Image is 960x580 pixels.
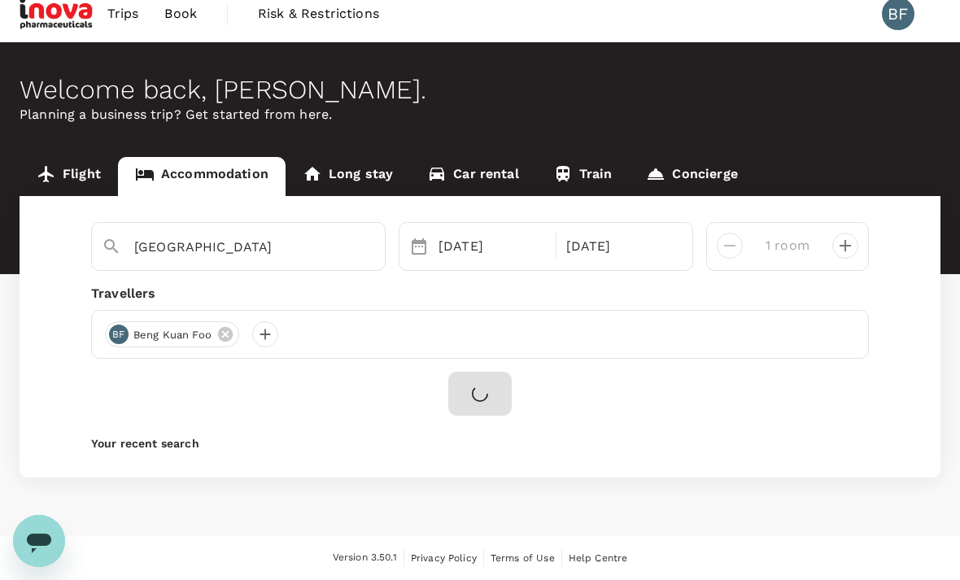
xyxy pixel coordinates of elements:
[536,157,630,196] a: Train
[91,435,869,451] p: Your recent search
[491,552,555,564] span: Terms of Use
[491,549,555,567] a: Terms of Use
[107,4,139,24] span: Trips
[118,157,286,196] a: Accommodation
[109,325,129,344] div: BF
[333,550,397,566] span: Version 3.50.1
[410,157,536,196] a: Car rental
[105,321,239,347] div: BFBeng Kuan Foo
[569,549,628,567] a: Help Centre
[373,246,377,249] button: Open
[432,230,552,263] div: [DATE]
[258,4,379,24] span: Risk & Restrictions
[20,105,940,124] p: Planning a business trip? Get started from here.
[20,75,940,105] div: Welcome back , [PERSON_NAME] .
[20,157,118,196] a: Flight
[411,549,477,567] a: Privacy Policy
[832,233,858,259] button: decrease
[164,4,197,24] span: Book
[629,157,754,196] a: Concierge
[286,157,410,196] a: Long stay
[91,284,869,303] div: Travellers
[124,327,221,343] span: Beng Kuan Foo
[411,552,477,564] span: Privacy Policy
[560,230,680,263] div: [DATE]
[569,552,628,564] span: Help Centre
[756,233,819,259] input: Add rooms
[134,234,329,259] input: Search cities, hotels, work locations
[13,515,65,567] iframe: Button to launch messaging window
